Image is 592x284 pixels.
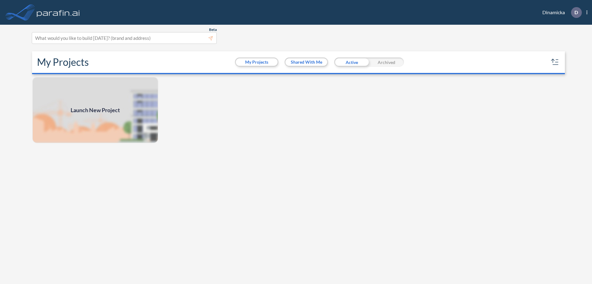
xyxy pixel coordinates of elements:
[574,10,578,15] p: D
[37,56,89,68] h2: My Projects
[32,77,158,143] a: Launch New Project
[236,58,277,66] button: My Projects
[71,106,120,114] span: Launch New Project
[369,57,404,67] div: Archived
[35,6,81,19] img: logo
[533,7,587,18] div: Dinamicka
[334,57,369,67] div: Active
[32,77,158,143] img: add
[550,57,560,67] button: sort
[286,58,327,66] button: Shared With Me
[209,27,217,32] span: Beta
